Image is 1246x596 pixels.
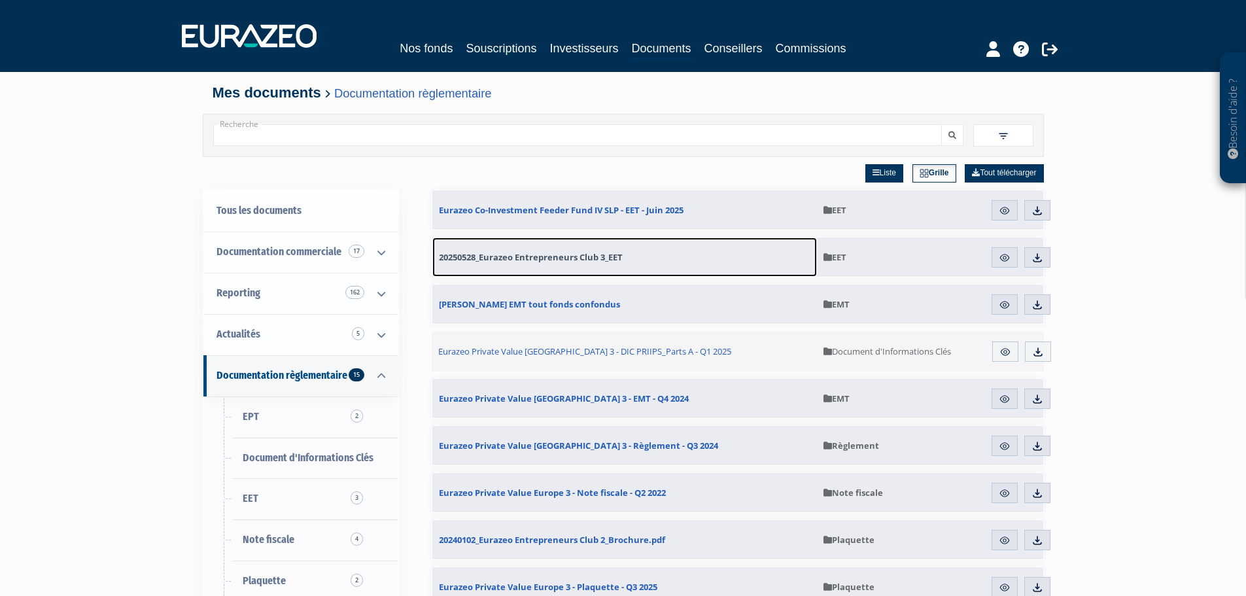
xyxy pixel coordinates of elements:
span: Eurazeo Private Value Europe 3 - Note fiscale - Q2 2022 [439,487,666,499]
span: Reporting [216,287,260,299]
span: Document d'Informations Clés [823,345,951,357]
img: download.svg [1031,582,1043,593]
img: eye.svg [999,440,1011,452]
a: Reporting 162 [203,273,398,314]
a: Souscriptions [466,39,536,58]
span: 162 [345,286,364,299]
a: Liste [865,164,903,183]
a: Documentation règlementaire 15 [203,355,398,396]
span: EET [823,204,846,216]
span: Note fiscale [823,487,883,499]
span: Note fiscale [243,533,294,546]
a: Note fiscale4 [203,519,398,561]
h4: Mes documents [213,85,1034,101]
span: 15 [349,368,364,381]
span: Plaquette [243,574,286,587]
a: Eurazeo Private Value [GEOGRAPHIC_DATA] 3 - EMT - Q4 2024 [432,379,817,418]
a: Document d'Informations Clés [203,438,398,479]
span: EET [823,251,846,263]
a: Commissions [776,39,846,58]
p: Besoin d'aide ? [1226,60,1241,177]
a: EPT2 [203,396,398,438]
a: Nos fonds [400,39,453,58]
img: download.svg [1031,252,1043,264]
img: eye.svg [999,346,1011,358]
a: Conseillers [704,39,763,58]
img: eye.svg [999,393,1011,405]
span: EET [243,492,258,504]
span: 17 [349,245,364,258]
img: download.svg [1032,346,1044,358]
a: Eurazeo Co-Investment Feeder Fund IV SLP - EET - Juin 2025 [432,190,817,230]
img: eye.svg [999,535,1011,546]
span: Règlement [823,440,879,451]
a: Eurazeo Private Value [GEOGRAPHIC_DATA] 3 - DIC PRIIPS_Parts A - Q1 2025 [432,331,818,372]
a: Eurazeo Private Value Europe 3 - Note fiscale - Q2 2022 [432,473,817,512]
a: Tous les documents [203,190,398,232]
span: EMT [823,393,850,404]
span: 5 [352,327,364,340]
img: download.svg [1031,299,1043,311]
a: 20240102_Eurazeo Entrepreneurs Club 2_Brochure.pdf [432,520,817,559]
a: Actualités 5 [203,314,398,355]
span: Actualités [216,328,260,340]
input: Recherche [213,124,942,146]
a: Documentation commerciale 17 [203,232,398,273]
span: 3 [351,491,363,504]
span: 2 [351,574,363,587]
span: 20250528_Eurazeo Entrepreneurs Club 3_EET [439,251,623,263]
img: 1732889491-logotype_eurazeo_blanc_rvb.png [182,24,317,48]
img: download.svg [1031,487,1043,499]
a: [PERSON_NAME] EMT tout fonds confondus [432,285,817,324]
span: 2 [351,410,363,423]
span: Eurazeo Co-Investment Feeder Fund IV SLP - EET - Juin 2025 [439,204,684,216]
img: eye.svg [999,205,1011,217]
span: Eurazeo Private Value [GEOGRAPHIC_DATA] 3 - DIC PRIIPS_Parts A - Q1 2025 [438,345,731,357]
a: Grille [912,164,956,183]
a: Tout télécharger [965,164,1043,183]
img: eye.svg [999,252,1011,264]
img: download.svg [1031,205,1043,217]
span: Plaquette [823,581,874,593]
img: download.svg [1031,535,1043,546]
span: Document d'Informations Clés [243,451,373,464]
span: Documentation règlementaire [216,369,347,381]
a: Investisseurs [549,39,618,58]
img: eye.svg [999,487,1011,499]
a: Eurazeo Private Value [GEOGRAPHIC_DATA] 3 - Règlement - Q3 2024 [432,426,817,465]
span: [PERSON_NAME] EMT tout fonds confondus [439,298,620,310]
img: filter.svg [997,130,1009,142]
a: Documents [632,39,691,60]
span: Eurazeo Private Value Europe 3 - Plaquette - Q3 2025 [439,581,657,593]
a: Documentation règlementaire [334,86,491,100]
img: download.svg [1031,393,1043,405]
img: download.svg [1031,440,1043,452]
span: 20240102_Eurazeo Entrepreneurs Club 2_Brochure.pdf [439,534,665,546]
span: 4 [351,533,363,546]
img: eye.svg [999,582,1011,593]
span: Eurazeo Private Value [GEOGRAPHIC_DATA] 3 - EMT - Q4 2024 [439,393,689,404]
span: Documentation commerciale [216,245,341,258]
span: Plaquette [823,534,874,546]
span: EPT [243,410,259,423]
a: 20250528_Eurazeo Entrepreneurs Club 3_EET [432,237,817,277]
img: grid.svg [920,169,929,178]
span: EMT [823,298,850,310]
a: EET3 [203,478,398,519]
img: eye.svg [999,299,1011,311]
span: Eurazeo Private Value [GEOGRAPHIC_DATA] 3 - Règlement - Q3 2024 [439,440,718,451]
